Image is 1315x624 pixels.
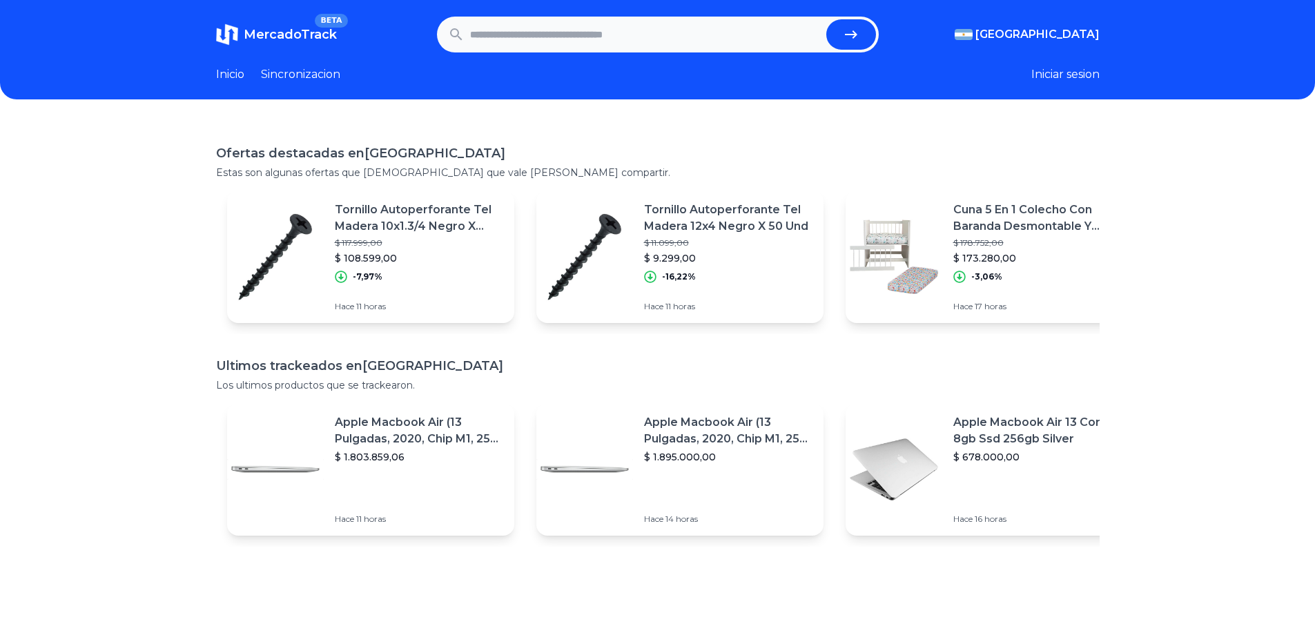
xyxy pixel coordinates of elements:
h1: Ultimos trackeados en [GEOGRAPHIC_DATA] [216,356,1100,376]
p: $ 9.299,00 [644,251,812,265]
p: Hace 11 horas [335,514,503,525]
p: Hace 17 horas [953,301,1122,312]
a: Featured imageCuna 5 En 1 Colecho Con Baranda Desmontable Y Colchon$ 178.752,00$ 173.280,00-3,06%... [846,191,1133,323]
p: $ 1.895.000,00 [644,450,812,464]
p: Apple Macbook Air 13 Core I5 8gb Ssd 256gb Silver [953,414,1122,447]
a: Featured imageTornillo Autoperforante Tel Madera 10x1.3/4 Negro X 3000 Und$ 117.999,00$ 108.599,0... [227,191,514,323]
p: $ 678.000,00 [953,450,1122,464]
a: Featured imageApple Macbook Air (13 Pulgadas, 2020, Chip M1, 256 Gb De Ssd, 8 Gb De Ram) - Plata$... [227,403,514,536]
a: Featured imageApple Macbook Air (13 Pulgadas, 2020, Chip M1, 256 Gb De Ssd, 8 Gb De Ram) - Plata$... [536,403,824,536]
p: Apple Macbook Air (13 Pulgadas, 2020, Chip M1, 256 Gb De Ssd, 8 Gb De Ram) - Plata [644,414,812,447]
p: Tornillo Autoperforante Tel Madera 12x4 Negro X 50 Und [644,202,812,235]
img: Featured image [846,421,942,518]
p: -7,97% [353,271,382,282]
p: Tornillo Autoperforante Tel Madera 10x1.3/4 Negro X 3000 Und [335,202,503,235]
p: Hace 16 horas [953,514,1122,525]
span: [GEOGRAPHIC_DATA] [975,26,1100,43]
p: $ 173.280,00 [953,251,1122,265]
p: Apple Macbook Air (13 Pulgadas, 2020, Chip M1, 256 Gb De Ssd, 8 Gb De Ram) - Plata [335,414,503,447]
p: Hace 11 horas [335,301,503,312]
p: Hace 14 horas [644,514,812,525]
a: Featured imageTornillo Autoperforante Tel Madera 12x4 Negro X 50 Und$ 11.099,00$ 9.299,00-16,22%H... [536,191,824,323]
img: Featured image [227,421,324,518]
a: Sincronizacion [261,66,340,83]
p: $ 11.099,00 [644,237,812,248]
p: $ 117.999,00 [335,237,503,248]
img: Featured image [536,208,633,305]
p: $ 108.599,00 [335,251,503,265]
p: $ 1.803.859,06 [335,450,503,464]
p: Hace 11 horas [644,301,812,312]
button: [GEOGRAPHIC_DATA] [955,26,1100,43]
button: Iniciar sesion [1031,66,1100,83]
span: MercadoTrack [244,27,337,42]
img: Featured image [846,208,942,305]
p: $ 178.752,00 [953,237,1122,248]
img: Argentina [955,29,973,40]
h1: Ofertas destacadas en [GEOGRAPHIC_DATA] [216,144,1100,163]
a: Featured imageApple Macbook Air 13 Core I5 8gb Ssd 256gb Silver$ 678.000,00Hace 16 horas [846,403,1133,536]
span: BETA [315,14,347,28]
p: Los ultimos productos que se trackearon. [216,378,1100,392]
p: Cuna 5 En 1 Colecho Con Baranda Desmontable Y Colchon [953,202,1122,235]
p: -3,06% [971,271,1002,282]
a: Inicio [216,66,244,83]
img: Featured image [536,421,633,518]
img: Featured image [227,208,324,305]
p: -16,22% [662,271,696,282]
p: Estas son algunas ofertas que [DEMOGRAPHIC_DATA] que vale [PERSON_NAME] compartir. [216,166,1100,179]
a: MercadoTrackBETA [216,23,337,46]
img: MercadoTrack [216,23,238,46]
